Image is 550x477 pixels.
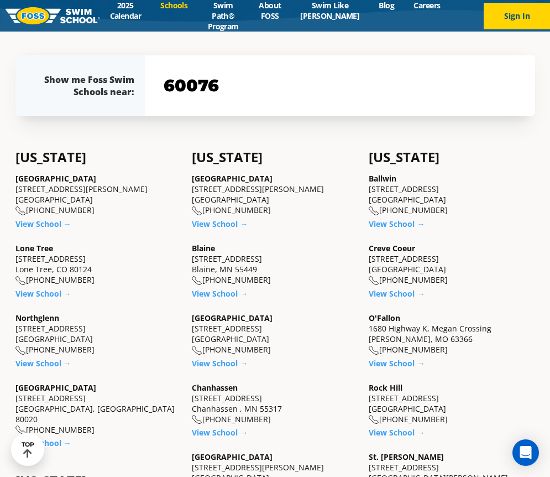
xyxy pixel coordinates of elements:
[15,219,71,229] a: View School →
[369,358,425,369] a: View School →
[192,427,248,438] a: View School →
[369,219,425,229] a: View School →
[15,313,59,323] a: Northglenn
[369,313,535,355] div: 1680 Highway K, Megan Crossing [PERSON_NAME], MO 63366 [PHONE_NUMBER]
[15,173,181,216] div: [STREET_ADDRESS][PERSON_NAME] [GEOGRAPHIC_DATA] [PHONE_NUMBER]
[192,288,248,299] a: View School →
[192,382,358,425] div: [STREET_ADDRESS] Chanhassen , MN 55317 [PHONE_NUMBER]
[15,382,181,435] div: [STREET_ADDRESS] [GEOGRAPHIC_DATA], [GEOGRAPHIC_DATA] 80020 [PHONE_NUMBER]
[192,313,358,355] div: [STREET_ADDRESS] [GEOGRAPHIC_DATA] [PHONE_NUMBER]
[15,206,26,216] img: location-phone-o-icon.svg
[192,173,358,216] div: [STREET_ADDRESS][PERSON_NAME] [GEOGRAPHIC_DATA] [PHONE_NUMBER]
[192,206,202,216] img: location-phone-o-icon.svg
[15,382,96,393] a: [GEOGRAPHIC_DATA]
[161,70,520,102] input: YOUR ZIP CODE
[369,149,535,165] h4: [US_STATE]
[15,243,181,286] div: [STREET_ADDRESS] Lone Tree, CO 80124 [PHONE_NUMBER]
[369,243,415,253] a: Creve Coeur
[192,358,248,369] a: View School →
[369,427,425,438] a: View School →
[369,173,396,184] a: Ballwin
[15,358,71,369] a: View School →
[369,313,400,323] a: O'Fallon
[15,426,26,435] img: location-phone-o-icon.svg
[369,382,535,425] div: [STREET_ADDRESS] [GEOGRAPHIC_DATA] [PHONE_NUMBER]
[192,452,273,462] a: [GEOGRAPHIC_DATA]
[369,173,535,216] div: [STREET_ADDRESS] [GEOGRAPHIC_DATA] [PHONE_NUMBER]
[192,415,202,424] img: location-phone-o-icon.svg
[192,149,358,165] h4: [US_STATE]
[369,288,425,299] a: View School →
[15,173,96,184] a: [GEOGRAPHIC_DATA]
[369,346,379,355] img: location-phone-o-icon.svg
[192,313,273,323] a: [GEOGRAPHIC_DATA]
[38,74,134,98] div: Show me Foss Swim Schools near:
[369,382,402,393] a: Rock Hill
[15,149,181,165] h4: [US_STATE]
[6,7,100,24] img: FOSS Swim School Logo
[15,276,26,286] img: location-phone-o-icon.svg
[15,288,71,299] a: View School →
[192,243,358,286] div: [STREET_ADDRESS] Blaine, MN 55449 [PHONE_NUMBER]
[15,346,26,355] img: location-phone-o-icon.svg
[192,346,202,355] img: location-phone-o-icon.svg
[369,415,379,424] img: location-phone-o-icon.svg
[369,206,379,216] img: location-phone-o-icon.svg
[369,452,444,462] a: St. [PERSON_NAME]
[369,243,535,286] div: [STREET_ADDRESS] [GEOGRAPHIC_DATA] [PHONE_NUMBER]
[192,173,273,184] a: [GEOGRAPHIC_DATA]
[369,276,379,286] img: location-phone-o-icon.svg
[192,382,238,393] a: Chanhassen
[484,3,550,29] button: Sign In
[15,243,53,253] a: Lone Tree
[22,441,34,458] div: TOP
[15,313,181,355] div: [STREET_ADDRESS] [GEOGRAPHIC_DATA] [PHONE_NUMBER]
[192,219,248,229] a: View School →
[192,276,202,286] img: location-phone-o-icon.svg
[192,243,215,253] a: Blaine
[512,439,539,466] div: Open Intercom Messenger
